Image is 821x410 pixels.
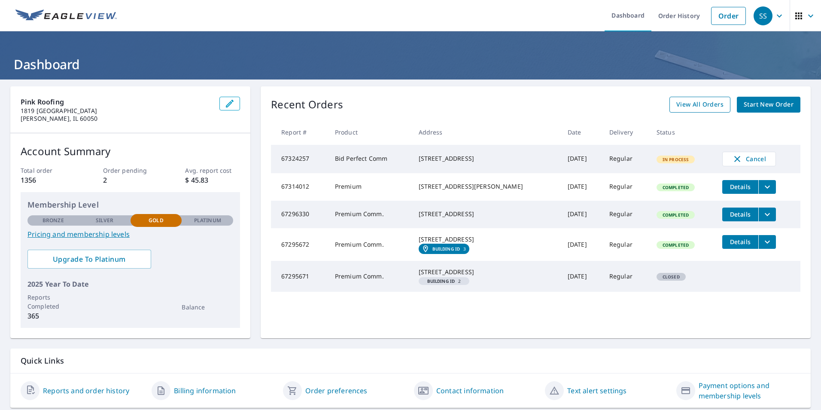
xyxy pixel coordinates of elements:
[43,217,64,224] p: Bronze
[731,154,767,164] span: Cancel
[328,201,412,228] td: Premium Comm.
[149,217,163,224] p: Gold
[422,279,466,283] span: 2
[21,115,213,122] p: [PERSON_NAME], IL 60050
[271,119,328,145] th: Report #
[722,152,776,166] button: Cancel
[722,180,758,194] button: detailsBtn-67314012
[727,210,753,218] span: Details
[21,166,76,175] p: Total order
[21,97,213,107] p: Pink Roofing
[602,119,650,145] th: Delivery
[602,228,650,261] td: Regular
[271,97,343,113] p: Recent Orders
[271,201,328,228] td: 67296330
[561,145,602,173] td: [DATE]
[21,107,213,115] p: 1819 [GEOGRAPHIC_DATA]
[185,175,240,185] p: $ 45.83
[602,261,650,292] td: Regular
[602,201,650,228] td: Regular
[561,119,602,145] th: Date
[754,6,772,25] div: SS
[758,180,776,194] button: filesDropdownBtn-67314012
[328,119,412,145] th: Product
[103,166,158,175] p: Order pending
[676,99,724,110] span: View All Orders
[436,386,504,396] a: Contact information
[182,303,233,312] p: Balance
[419,182,554,191] div: [STREET_ADDRESS][PERSON_NAME]
[657,212,694,218] span: Completed
[27,293,79,311] p: Reports Completed
[419,244,470,254] a: Building ID3
[669,97,730,113] a: View All Orders
[727,183,753,191] span: Details
[419,268,554,276] div: [STREET_ADDRESS]
[174,386,236,396] a: Billing information
[412,119,561,145] th: Address
[27,311,79,321] p: 365
[561,173,602,201] td: [DATE]
[271,145,328,173] td: 67324257
[328,228,412,261] td: Premium Comm.
[185,166,240,175] p: Avg. report cost
[271,228,328,261] td: 67295672
[758,235,776,249] button: filesDropdownBtn-67295672
[27,229,233,239] a: Pricing and membership levels
[561,228,602,261] td: [DATE]
[34,254,144,264] span: Upgrade To Platinum
[561,201,602,228] td: [DATE]
[657,274,685,280] span: Closed
[699,380,800,401] a: Payment options and membership levels
[744,99,794,110] span: Start New Order
[432,246,460,251] em: Building ID
[96,217,114,224] p: Silver
[10,55,811,73] h1: Dashboard
[561,261,602,292] td: [DATE]
[722,235,758,249] button: detailsBtn-67295672
[21,175,76,185] p: 1356
[602,173,650,201] td: Regular
[328,145,412,173] td: Bid Perfect Comm
[427,279,455,283] em: Building ID
[758,208,776,221] button: filesDropdownBtn-67296330
[602,145,650,173] td: Regular
[727,238,753,246] span: Details
[21,144,240,159] p: Account Summary
[27,250,151,269] a: Upgrade To Platinum
[567,386,626,396] a: Text alert settings
[21,355,800,366] p: Quick Links
[194,217,221,224] p: Platinum
[657,184,694,190] span: Completed
[722,208,758,221] button: detailsBtn-67296330
[271,173,328,201] td: 67314012
[711,7,746,25] a: Order
[657,156,694,162] span: In Process
[328,173,412,201] td: Premium
[271,261,328,292] td: 67295671
[43,386,129,396] a: Reports and order history
[737,97,800,113] a: Start New Order
[419,154,554,163] div: [STREET_ADDRESS]
[657,242,694,248] span: Completed
[15,9,117,22] img: EV Logo
[419,235,554,244] div: [STREET_ADDRESS]
[650,119,715,145] th: Status
[27,279,233,289] p: 2025 Year To Date
[328,261,412,292] td: Premium Comm.
[27,199,233,211] p: Membership Level
[419,210,554,218] div: [STREET_ADDRESS]
[103,175,158,185] p: 2
[305,386,368,396] a: Order preferences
